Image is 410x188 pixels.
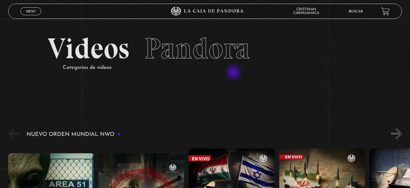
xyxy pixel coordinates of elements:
[26,9,36,13] span: Menu
[391,128,402,139] button: Next
[349,10,363,13] a: Buscar
[293,8,325,15] span: cristhian carhuamaca
[8,128,19,139] button: Previous
[24,15,38,19] span: Cerrar
[63,63,362,73] p: Categorías de videos:
[381,7,390,16] a: View your shopping cart
[27,132,121,137] h3: Nuevo Orden Mundial NWO
[144,31,250,66] span: Pandora
[48,34,362,63] h2: Videos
